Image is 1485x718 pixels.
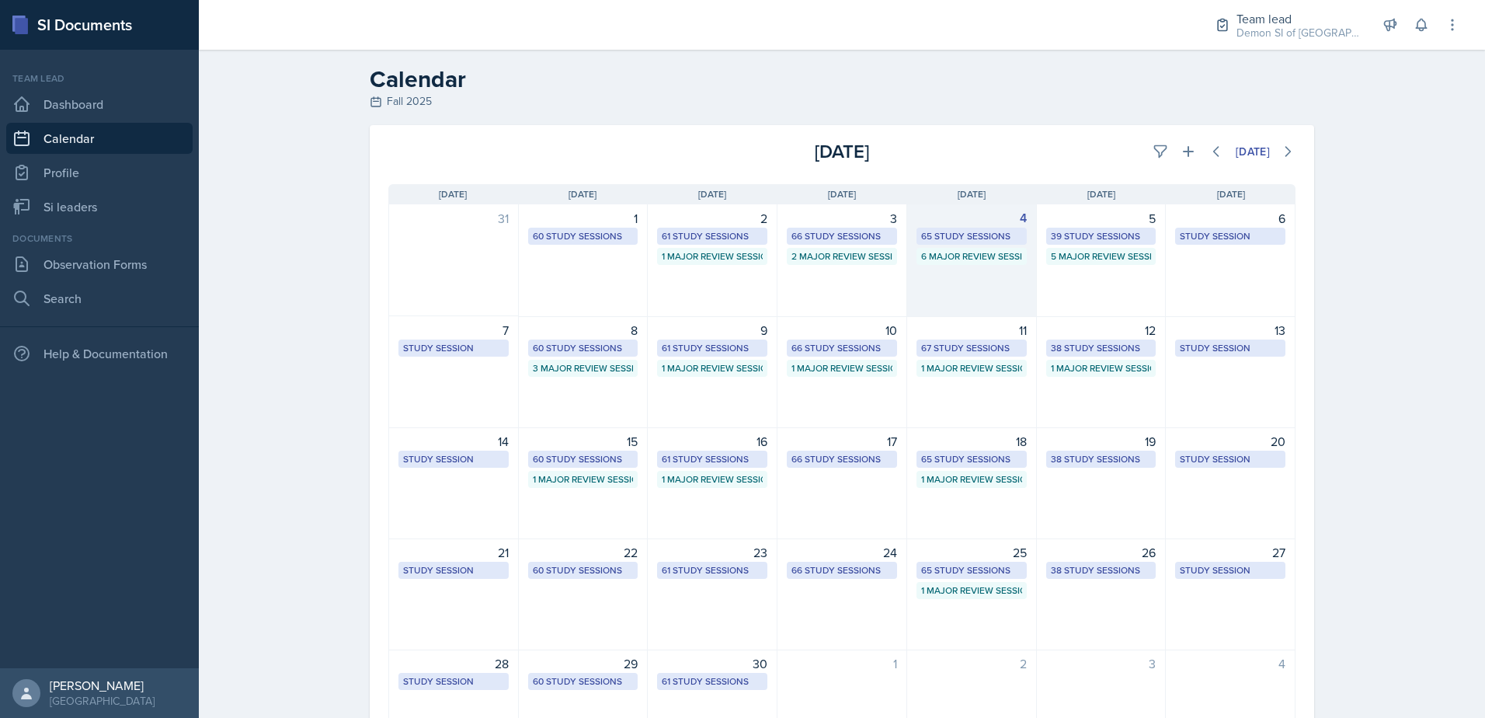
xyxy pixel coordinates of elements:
[958,187,986,201] span: [DATE]
[1051,249,1152,263] div: 5 Major Review Sessions
[657,209,767,228] div: 2
[916,321,1027,340] div: 11
[916,654,1027,673] div: 2
[1175,654,1285,673] div: 4
[657,432,767,451] div: 16
[528,543,638,562] div: 22
[533,452,634,466] div: 60 Study Sessions
[791,249,892,263] div: 2 Major Review Sessions
[403,452,504,466] div: Study Session
[6,89,193,120] a: Dashboard
[1051,452,1152,466] div: 38 Study Sessions
[916,209,1027,228] div: 4
[398,321,509,340] div: 7
[6,283,193,314] a: Search
[787,432,897,451] div: 17
[403,674,504,688] div: Study Session
[398,654,509,673] div: 28
[690,138,993,166] div: [DATE]
[1217,187,1245,201] span: [DATE]
[1175,543,1285,562] div: 27
[921,341,1022,355] div: 67 Study Sessions
[921,452,1022,466] div: 65 Study Sessions
[6,71,193,85] div: Team lead
[403,341,504,355] div: Study Session
[791,361,892,375] div: 1 Major Review Session
[1046,209,1156,228] div: 5
[787,209,897,228] div: 3
[1236,145,1270,158] div: [DATE]
[569,187,596,201] span: [DATE]
[921,361,1022,375] div: 1 Major Review Session
[1087,187,1115,201] span: [DATE]
[533,341,634,355] div: 60 Study Sessions
[1051,229,1152,243] div: 39 Study Sessions
[662,249,763,263] div: 1 Major Review Session
[916,432,1027,451] div: 18
[370,93,1314,110] div: Fall 2025
[791,229,892,243] div: 66 Study Sessions
[657,543,767,562] div: 23
[1046,432,1156,451] div: 19
[1236,25,1361,41] div: Demon SI of [GEOGRAPHIC_DATA] / Fall 2025
[662,472,763,486] div: 1 Major Review Session
[657,321,767,340] div: 9
[1175,209,1285,228] div: 6
[1051,361,1152,375] div: 1 Major Review Session
[1180,452,1281,466] div: Study Session
[1046,654,1156,673] div: 3
[439,187,467,201] span: [DATE]
[916,543,1027,562] div: 25
[398,543,509,562] div: 21
[528,654,638,673] div: 29
[662,341,763,355] div: 61 Study Sessions
[50,693,155,709] div: [GEOGRAPHIC_DATA]
[787,321,897,340] div: 10
[370,65,1314,93] h2: Calendar
[1046,543,1156,562] div: 26
[1051,563,1152,577] div: 38 Study Sessions
[528,209,638,228] div: 1
[921,584,1022,598] div: 1 Major Review Session
[533,361,634,375] div: 3 Major Review Sessions
[1051,341,1152,355] div: 38 Study Sessions
[1180,229,1281,243] div: Study Session
[828,187,856,201] span: [DATE]
[403,563,504,577] div: Study Session
[791,452,892,466] div: 66 Study Sessions
[533,563,634,577] div: 60 Study Sessions
[662,563,763,577] div: 61 Study Sessions
[662,674,763,688] div: 61 Study Sessions
[657,654,767,673] div: 30
[533,472,634,486] div: 1 Major Review Session
[662,452,763,466] div: 61 Study Sessions
[1236,9,1361,28] div: Team lead
[1046,321,1156,340] div: 12
[398,432,509,451] div: 14
[6,157,193,188] a: Profile
[6,191,193,222] a: Si leaders
[50,678,155,693] div: [PERSON_NAME]
[1180,563,1281,577] div: Study Session
[533,674,634,688] div: 60 Study Sessions
[921,229,1022,243] div: 65 Study Sessions
[662,229,763,243] div: 61 Study Sessions
[787,654,897,673] div: 1
[791,341,892,355] div: 66 Study Sessions
[1180,341,1281,355] div: Study Session
[528,432,638,451] div: 15
[6,249,193,280] a: Observation Forms
[1175,432,1285,451] div: 20
[1226,138,1280,165] button: [DATE]
[528,321,638,340] div: 8
[921,563,1022,577] div: 65 Study Sessions
[921,249,1022,263] div: 6 Major Review Sessions
[1175,321,1285,340] div: 13
[787,543,897,562] div: 24
[398,209,509,228] div: 31
[533,229,634,243] div: 60 Study Sessions
[6,338,193,369] div: Help & Documentation
[791,563,892,577] div: 66 Study Sessions
[921,472,1022,486] div: 1 Major Review Session
[6,232,193,246] div: Documents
